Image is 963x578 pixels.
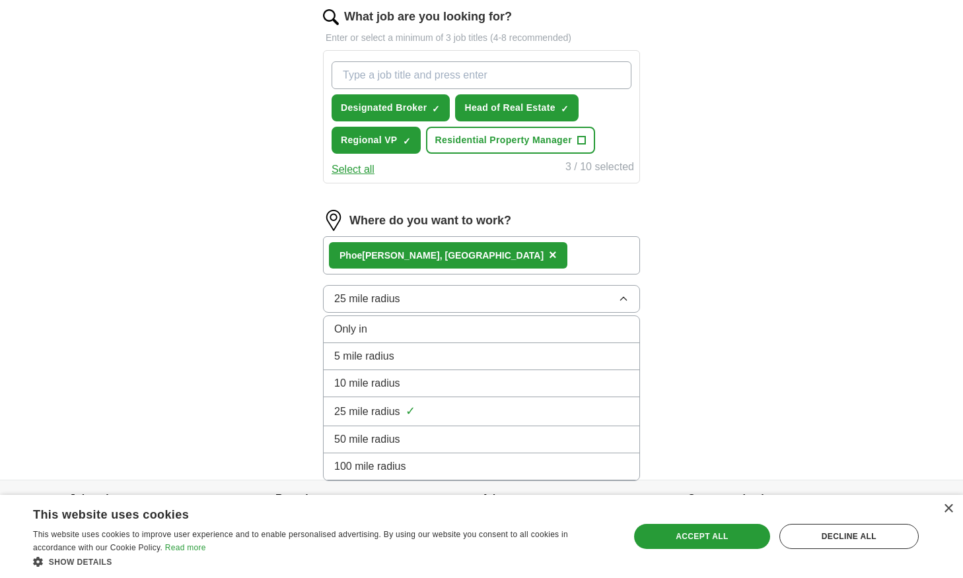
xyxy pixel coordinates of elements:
[334,404,400,420] span: 25 mile radius
[332,94,450,121] button: Designated Broker✓
[561,104,569,114] span: ✓
[332,162,374,177] button: Select all
[549,247,557,262] span: ×
[33,530,568,552] span: This website uses cookies to improve user experience and to enable personalised advertising. By u...
[455,94,578,121] button: Head of Real Estate✓
[49,558,112,567] span: Show details
[634,524,770,549] div: Accept all
[339,250,362,261] strong: Phoe
[406,402,415,420] span: ✓
[334,291,400,307] span: 25 mile radius
[344,8,512,26] label: What job are you looking for?
[688,480,894,517] h4: Country selection
[464,101,555,115] span: Head of Real Estate
[432,104,440,114] span: ✓
[165,543,206,552] a: Read more, opens a new window
[779,524,919,549] div: Decline all
[943,504,953,514] div: Close
[565,159,634,177] div: 3 / 10 selected
[339,249,544,263] div: [PERSON_NAME], [GEOGRAPHIC_DATA]
[334,459,406,474] span: 100 mile radius
[334,348,394,364] span: 5 mile radius
[323,31,640,45] p: Enter or select a minimum of 3 job titles (4-8 recommended)
[332,61,631,89] input: Type a job title and press enter
[33,555,612,568] div: Show details
[332,127,421,154] button: Regional VP✓
[33,503,579,523] div: This website uses cookies
[334,321,367,337] span: Only in
[435,133,572,147] span: Residential Property Manager
[403,136,411,146] span: ✓
[334,375,400,391] span: 10 mile radius
[334,432,400,447] span: 50 mile radius
[323,9,339,25] img: search.png
[426,127,595,154] button: Residential Property Manager
[341,133,398,147] span: Regional VP
[323,210,344,231] img: location.png
[549,245,557,265] button: ×
[341,101,427,115] span: Designated Broker
[323,285,640,313] button: 25 mile radius
[349,212,511,230] label: Where do you want to work?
